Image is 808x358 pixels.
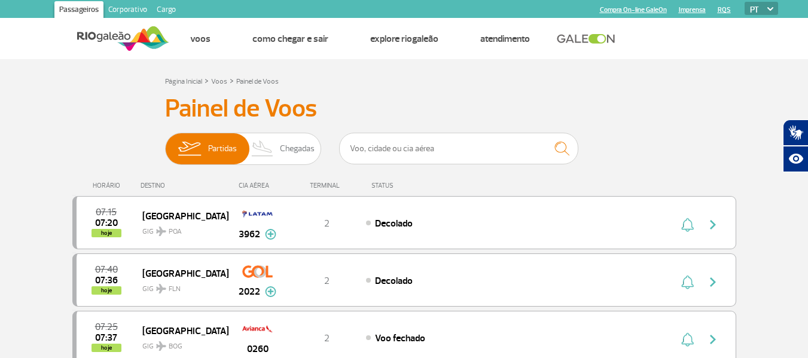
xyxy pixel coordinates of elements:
a: Corporativo [103,1,152,20]
a: Imprensa [679,6,706,14]
img: seta-direita-painel-voo.svg [706,332,720,347]
a: Passageiros [54,1,103,20]
span: 2022 [239,284,260,299]
span: [GEOGRAPHIC_DATA] [142,208,219,224]
input: Voo, cidade ou cia aérea [339,133,578,164]
img: seta-direita-painel-voo.svg [706,218,720,232]
div: TERMINAL [288,182,365,189]
span: 2 [324,275,330,287]
span: 0260 [247,342,269,356]
span: GIG [142,220,219,237]
span: GIG [142,277,219,295]
img: destiny_airplane.svg [156,341,166,351]
img: slider-embarque [170,133,208,164]
span: 2025-09-27 07:25:00 [95,323,118,331]
span: Voo fechado [375,332,425,344]
div: Plugin de acessibilidade da Hand Talk. [783,120,808,172]
img: seta-direita-painel-voo.svg [706,275,720,289]
span: 2 [324,332,330,344]
span: 3962 [239,227,260,241]
span: 2 [324,218,330,230]
div: STATUS [365,182,463,189]
a: Explore RIOgaleão [370,33,438,45]
button: Abrir tradutor de língua de sinais. [783,120,808,146]
img: sino-painel-voo.svg [681,332,694,347]
img: sino-painel-voo.svg [681,218,694,232]
span: Chegadas [280,133,315,164]
a: Cargo [152,1,181,20]
span: 2025-09-27 07:20:00 [95,219,118,227]
span: 2025-09-27 07:15:00 [96,208,117,216]
h3: Painel de Voos [165,94,644,124]
a: RQS [718,6,731,14]
div: HORÁRIO [76,182,141,189]
span: Decolado [375,275,413,287]
div: CIA AÉREA [228,182,288,189]
a: Voos [190,33,211,45]
span: hoje [92,229,121,237]
a: > [205,74,209,87]
span: [GEOGRAPHIC_DATA] [142,323,219,338]
a: Atendimento [480,33,530,45]
a: Voos [211,77,227,86]
img: mais-info-painel-voo.svg [265,286,276,297]
span: FLN [169,284,181,295]
span: [GEOGRAPHIC_DATA] [142,265,219,281]
img: slider-desembarque [245,133,280,164]
span: 2025-09-27 07:36:38 [95,276,118,284]
span: POA [169,227,182,237]
img: destiny_airplane.svg [156,227,166,236]
a: Painel de Voos [236,77,279,86]
a: Compra On-line GaleOn [600,6,667,14]
span: hoje [92,344,121,352]
div: DESTINO [141,182,228,189]
img: sino-painel-voo.svg [681,275,694,289]
span: 2025-09-27 07:40:00 [95,265,118,274]
img: destiny_airplane.svg [156,284,166,293]
span: BOG [169,341,182,352]
span: hoje [92,286,121,295]
button: Abrir recursos assistivos. [783,146,808,172]
a: > [230,74,234,87]
span: 2025-09-27 07:37:00 [95,333,117,342]
span: GIG [142,335,219,352]
span: Partidas [208,133,237,164]
a: Página Inicial [165,77,202,86]
a: Como chegar e sair [252,33,328,45]
span: Decolado [375,218,413,230]
img: mais-info-painel-voo.svg [265,229,276,240]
